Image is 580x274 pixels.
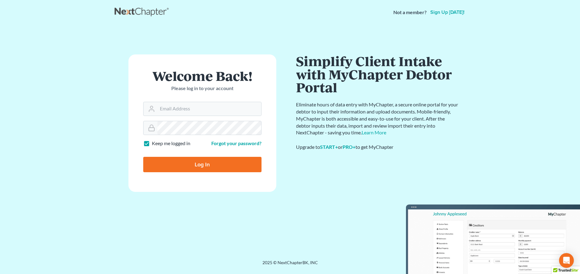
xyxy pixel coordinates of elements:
[211,140,262,146] a: Forgot your password?
[143,69,262,82] h1: Welcome Back!
[157,102,261,116] input: Email Address
[152,140,190,147] label: Keep me logged in
[362,129,387,135] a: Learn More
[296,54,460,94] h1: Simplify Client Intake with MyChapter Debtor Portal
[320,144,338,150] a: START+
[429,10,466,15] a: Sign up [DATE]!
[143,157,262,172] input: Log In
[393,9,427,16] strong: Not a member?
[115,260,466,271] div: 2025 © NextChapterBK, INC
[296,144,460,151] div: Upgrade to or to get MyChapter
[143,85,262,92] p: Please log in to your account
[559,253,574,268] div: Open Intercom Messenger
[343,144,356,150] a: PRO+
[296,101,460,136] p: Eliminate hours of data entry with MyChapter, a secure online portal for your debtor to input the...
